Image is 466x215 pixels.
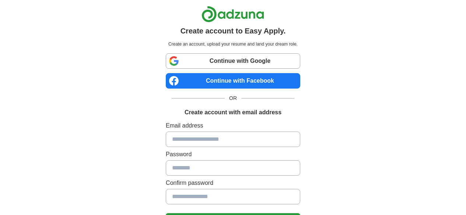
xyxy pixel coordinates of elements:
[166,53,300,69] a: Continue with Google
[166,73,300,89] a: Continue with Facebook
[166,179,300,187] label: Confirm password
[181,25,286,36] h1: Create account to Easy Apply.
[225,94,241,102] span: OR
[167,41,299,47] p: Create an account, upload your resume and land your dream role.
[166,150,300,159] label: Password
[202,6,264,22] img: Adzuna logo
[185,108,281,117] h1: Create account with email address
[166,121,300,130] label: Email address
